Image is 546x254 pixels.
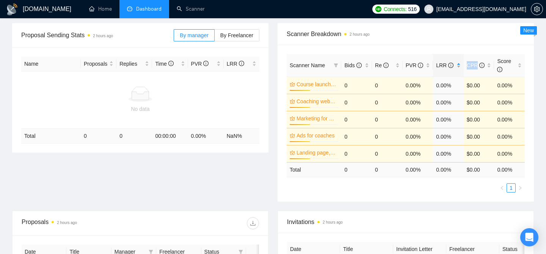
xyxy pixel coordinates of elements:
span: Scanner Breakdown [287,29,525,39]
td: 0 [341,162,372,177]
a: Landing page, websites, copywriter [297,148,337,157]
td: 0.00% [403,94,433,111]
span: crown [290,82,295,87]
span: user [426,6,431,12]
li: Previous Page [497,183,507,192]
span: Score [497,58,511,73]
a: Marketing for coaches | courses [297,114,337,123]
td: 0.00 % [433,162,464,177]
td: 0.00 % [494,162,525,177]
td: 0 [372,128,403,145]
td: 0 [341,128,372,145]
span: info-circle [448,63,453,68]
span: filter [149,249,153,254]
img: logo [6,3,18,16]
td: 0.00% [403,128,433,145]
span: PVR [406,62,424,68]
td: 0 [116,129,152,144]
th: Replies [116,57,152,71]
span: PVR [191,61,209,67]
td: $0.00 [464,111,494,128]
td: 0 [372,94,403,111]
div: No data [24,105,256,113]
a: setting [531,6,543,12]
li: Next Page [516,183,525,192]
span: Proposal Sending Stats [21,30,174,40]
td: 0.00% [403,145,433,162]
span: Invitations [287,217,524,227]
td: 0.00% [403,77,433,94]
span: crown [290,133,295,138]
span: download [247,220,259,226]
span: left [500,186,504,190]
span: Connects: [384,5,406,13]
a: homeHome [89,6,112,12]
button: left [497,183,507,192]
button: right [516,183,525,192]
span: filter [238,249,243,254]
span: crown [290,99,295,104]
div: Proposals [22,217,140,229]
span: 516 [408,5,416,13]
td: 0 [341,94,372,111]
time: 2 hours ago [350,32,370,36]
td: 0.00 % [188,129,224,144]
div: Open Intercom Messenger [520,228,538,246]
td: Total [287,162,341,177]
time: 2 hours ago [323,220,343,224]
span: Replies [119,60,143,68]
span: Dashboard [136,6,162,12]
td: 0.00% [433,111,464,128]
td: $0.00 [464,128,494,145]
td: $ 0.00 [464,162,494,177]
td: 0.00 % [403,162,433,177]
span: right [518,186,522,190]
span: LRR [436,62,453,68]
td: 0.00% [494,145,525,162]
td: $0.00 [464,94,494,111]
td: 0.00% [433,128,464,145]
td: 0.00% [433,145,464,162]
button: setting [531,3,543,15]
span: info-circle [168,61,174,66]
td: 0 [341,77,372,94]
span: info-circle [497,67,502,72]
td: 0 [372,77,403,94]
td: $0.00 [464,77,494,94]
a: Course launch/marketing [297,80,337,88]
span: info-circle [203,61,209,66]
span: CPR [467,62,485,68]
td: 0 [341,145,372,162]
span: dashboard [127,6,132,11]
td: 0 [341,111,372,128]
span: info-circle [479,63,485,68]
span: filter [334,63,338,68]
td: 0 [81,129,116,144]
td: 0.00% [494,128,525,145]
li: 1 [507,183,516,192]
span: filter [332,60,340,71]
td: NaN % [224,129,259,144]
span: Scanner Name [290,62,325,68]
a: 1 [507,184,515,192]
th: Name [21,57,81,71]
a: searchScanner [177,6,205,12]
td: 0 [372,145,403,162]
img: upwork-logo.png [375,6,381,12]
span: Bids [344,62,361,68]
span: Proposals [84,60,108,68]
td: 00:00:00 [152,129,188,144]
time: 2 hours ago [93,34,113,38]
button: download [247,217,259,229]
td: 0 [372,111,403,128]
span: crown [290,150,295,155]
span: New [523,27,534,33]
span: Time [155,61,173,67]
a: Ads for coaches [297,131,337,140]
span: Re [375,62,389,68]
span: crown [290,116,295,121]
span: LRR [227,61,244,67]
td: 0.00% [403,111,433,128]
td: 0.00% [433,77,464,94]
